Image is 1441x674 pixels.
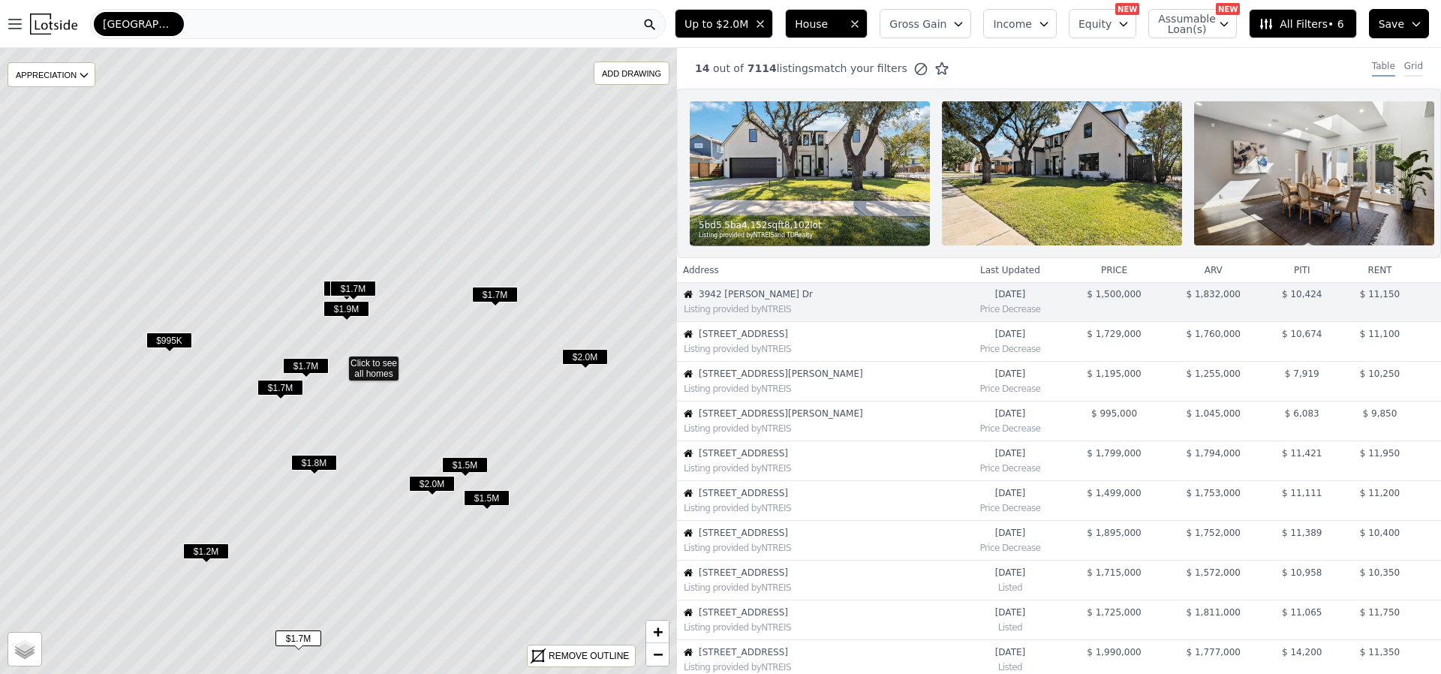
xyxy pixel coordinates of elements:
[291,455,337,477] div: $1.8M
[1087,647,1142,657] span: $ 1,990,000
[742,219,767,231] span: 4,152
[103,17,175,32] span: [GEOGRAPHIC_DATA]
[1164,258,1263,282] th: arv
[1087,329,1142,339] span: $ 1,729,000
[1216,3,1240,15] div: NEW
[1087,289,1142,299] span: $ 1,500,000
[1360,607,1400,618] span: $ 11,750
[962,499,1059,514] div: Price Decrease
[1360,567,1400,578] span: $ 10,350
[1087,607,1142,618] span: $ 1,725,000
[1186,528,1241,538] span: $ 1,752,000
[699,567,955,579] span: [STREET_ADDRESS]
[594,62,669,84] div: ADD DRAWING
[684,343,955,355] div: Listing provided by NTREIS
[283,358,329,374] span: $1.7M
[283,358,329,380] div: $1.7M
[1087,528,1142,538] span: $ 1,895,000
[1091,408,1137,419] span: $ 995,000
[962,380,1059,395] div: Price Decrease
[146,332,192,348] span: $995K
[744,62,777,74] span: 7114
[880,9,971,38] button: Gross Gain
[956,258,1065,282] th: Last Updated
[1360,369,1400,379] span: $ 10,250
[464,490,510,512] div: $1.5M
[1186,448,1241,459] span: $ 1,794,000
[1186,369,1241,379] span: $ 1,255,000
[699,527,955,539] span: [STREET_ADDRESS]
[1341,258,1419,282] th: rent
[291,455,337,471] span: $1.8M
[942,101,1182,245] img: Property Photo 2
[1186,289,1241,299] span: $ 1,832,000
[549,649,629,663] div: REMOVE OUTLINE
[684,661,955,673] div: Listing provided by NTREIS
[962,646,1059,658] time: 2025-07-22 14:26
[1360,329,1400,339] span: $ 11,100
[1360,647,1400,657] span: $ 11,350
[1369,9,1429,38] button: Save
[146,332,192,354] div: $995K
[699,408,955,420] span: [STREET_ADDRESS][PERSON_NAME]
[409,476,455,492] span: $2.0M
[962,368,1059,380] time: 2025-08-14 08:14
[699,646,955,658] span: [STREET_ADDRESS]
[1263,258,1341,282] th: piti
[1064,258,1163,282] th: price
[1360,528,1400,538] span: $ 10,400
[1285,369,1319,379] span: $ 7,919
[684,489,693,498] img: House
[275,630,321,652] div: $1.7M
[684,329,693,339] img: House
[962,447,1059,459] time: 2025-08-06 15:07
[183,543,229,565] div: $1.2M
[983,9,1057,38] button: Income
[1282,329,1322,339] span: $ 10,674
[330,281,376,296] span: $1.7M
[699,231,922,240] div: Listing provided by NTREIS and TDRealty
[814,61,907,76] span: match your filters
[1372,60,1395,77] div: Table
[323,301,369,323] div: $1.9M
[684,303,955,315] div: Listing provided by NTREIS
[684,449,693,458] img: House
[1259,17,1343,32] span: All Filters • 6
[1360,448,1400,459] span: $ 11,950
[962,288,1059,300] time: 2025-08-14 23:44
[1282,528,1322,538] span: $ 11,389
[183,543,229,559] span: $1.2M
[1069,9,1136,38] button: Equity
[1282,647,1322,657] span: $ 14,200
[1282,488,1322,498] span: $ 11,111
[684,608,693,617] img: House
[962,420,1059,435] div: Price Decrease
[1360,289,1400,299] span: $ 11,150
[962,527,1059,539] time: 2025-07-29 10:06
[1282,607,1322,618] span: $ 11,065
[962,340,1059,355] div: Price Decrease
[962,579,1059,594] div: Listed
[699,487,955,499] span: [STREET_ADDRESS]
[1282,567,1322,578] span: $ 10,958
[1078,17,1112,32] span: Equity
[323,281,369,302] div: $1.9M
[962,300,1059,315] div: Price Decrease
[684,409,693,418] img: House
[1186,488,1241,498] span: $ 1,753,000
[472,287,518,308] div: $1.7M
[1087,448,1142,459] span: $ 1,799,000
[8,633,41,666] a: Layers
[1148,9,1237,38] button: Assumable Loan(s)
[653,645,663,663] span: −
[784,219,810,231] span: 8,102
[699,328,955,340] span: [STREET_ADDRESS]
[699,288,955,300] span: 3942 [PERSON_NAME] Dr
[1194,101,1434,245] img: Property Photo 3
[1379,17,1404,32] span: Save
[675,9,773,38] button: Up to $2.0M
[962,459,1059,474] div: Price Decrease
[1360,488,1400,498] span: $ 11,200
[699,368,955,380] span: [STREET_ADDRESS][PERSON_NAME]
[646,643,669,666] a: Zoom out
